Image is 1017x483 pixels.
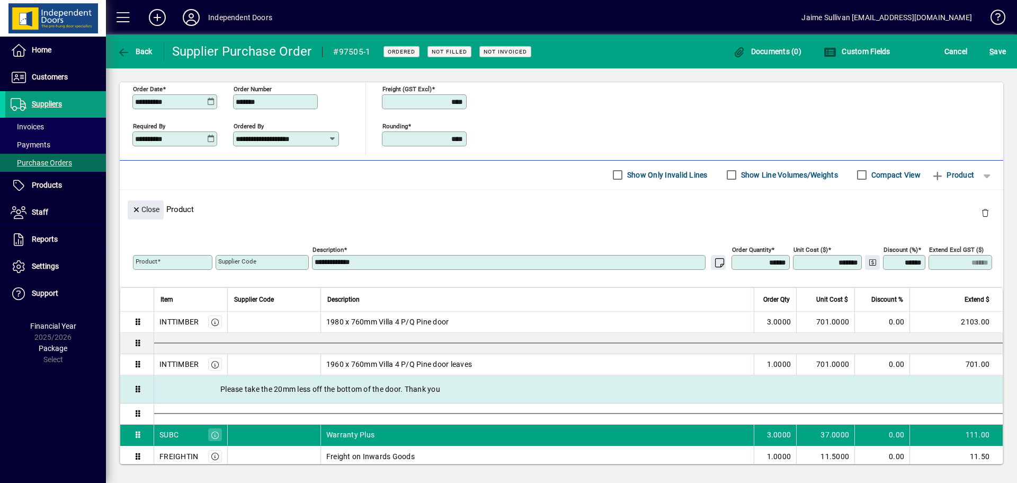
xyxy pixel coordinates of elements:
[754,312,796,333] td: 3.0000
[5,280,106,307] a: Support
[382,122,408,129] mat-label: Rounding
[172,43,312,60] div: Supplier Purchase Order
[793,245,828,253] mat-label: Unit Cost ($)
[117,47,153,56] span: Back
[32,208,48,216] span: Staff
[796,354,854,375] td: 701.0000
[625,170,708,180] label: Show Only Invalid Lines
[854,425,909,446] td: 0.00
[313,245,344,253] mat-label: Description
[5,253,106,280] a: Settings
[973,208,998,217] app-page-header-button: Delete
[11,140,50,149] span: Payments
[234,294,274,305] span: Supplier Code
[326,317,449,327] span: 1980 x 760mm Villa 4 P/Q Pine door
[931,166,974,183] span: Product
[30,322,76,330] span: Financial Year
[125,204,166,214] app-page-header-button: Close
[5,226,106,253] a: Reports
[854,354,909,375] td: 0.00
[871,294,903,305] span: Discount %
[159,359,199,370] div: INTTIMBER
[32,289,58,297] span: Support
[796,446,854,467] td: 11.5000
[333,43,370,60] div: #97505-1
[327,294,360,305] span: Description
[32,181,62,189] span: Products
[160,294,173,305] span: Item
[926,165,979,185] button: Product
[733,47,801,56] span: Documents (0)
[174,8,208,27] button: Profile
[234,85,272,92] mat-label: Order number
[929,245,984,253] mat-label: Extend excl GST ($)
[865,255,880,270] button: Change Price Levels
[133,85,163,92] mat-label: Order date
[732,245,771,253] mat-label: Order Quantity
[484,48,527,55] span: Not Invoiced
[382,85,432,92] mat-label: Freight (GST excl)
[5,199,106,226] a: Staff
[39,344,67,353] span: Package
[11,122,44,131] span: Invoices
[154,375,1003,403] div: Please take the 20mm less off the bottom of the door. Thank you
[824,47,890,56] span: Custom Fields
[432,48,467,55] span: Not Filled
[983,2,1004,37] a: Knowledge Base
[5,136,106,154] a: Payments
[159,429,179,440] div: SUBC
[132,201,159,218] span: Close
[32,73,68,81] span: Customers
[796,425,854,446] td: 37.0000
[5,118,106,136] a: Invoices
[909,425,1003,446] td: 111.00
[754,446,796,467] td: 1.0000
[942,42,970,61] button: Cancel
[326,451,415,462] span: Freight on Inwards Goods
[159,451,198,462] div: FREIGHTIN
[854,446,909,467] td: 0.00
[763,294,790,305] span: Order Qty
[106,42,164,61] app-page-header-button: Back
[326,359,472,370] span: 1960 x 760mm Villa 4 P/Q Pine door leaves
[730,42,804,61] button: Documents (0)
[944,43,968,60] span: Cancel
[816,294,848,305] span: Unit Cost $
[854,312,909,333] td: 0.00
[796,312,854,333] td: 701.0000
[989,47,994,56] span: S
[11,159,72,167] span: Purchase Orders
[5,37,106,64] a: Home
[801,9,972,26] div: Jaime Sullivan [EMAIL_ADDRESS][DOMAIN_NAME]
[32,100,62,108] span: Suppliers
[32,46,51,54] span: Home
[120,190,1003,229] div: Product
[909,312,1003,333] td: 2103.00
[234,122,264,129] mat-label: Ordered by
[326,429,374,440] span: Warranty Plus
[754,425,796,446] td: 3.0000
[987,42,1009,61] button: Save
[5,172,106,199] a: Products
[869,170,921,180] label: Compact View
[159,317,199,327] div: INTTIMBER
[136,258,157,265] mat-label: Product
[218,258,256,265] mat-label: Supplier Code
[140,8,174,27] button: Add
[965,294,989,305] span: Extend $
[973,200,998,226] button: Delete
[133,122,165,129] mat-label: Required by
[739,170,838,180] label: Show Line Volumes/Weights
[128,200,164,219] button: Close
[989,43,1006,60] span: ave
[5,154,106,172] a: Purchase Orders
[754,354,796,375] td: 1.0000
[5,64,106,91] a: Customers
[821,42,893,61] button: Custom Fields
[208,9,272,26] div: Independent Doors
[32,262,59,270] span: Settings
[909,446,1003,467] td: 11.50
[909,354,1003,375] td: 701.00
[884,245,918,253] mat-label: Discount (%)
[114,42,155,61] button: Back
